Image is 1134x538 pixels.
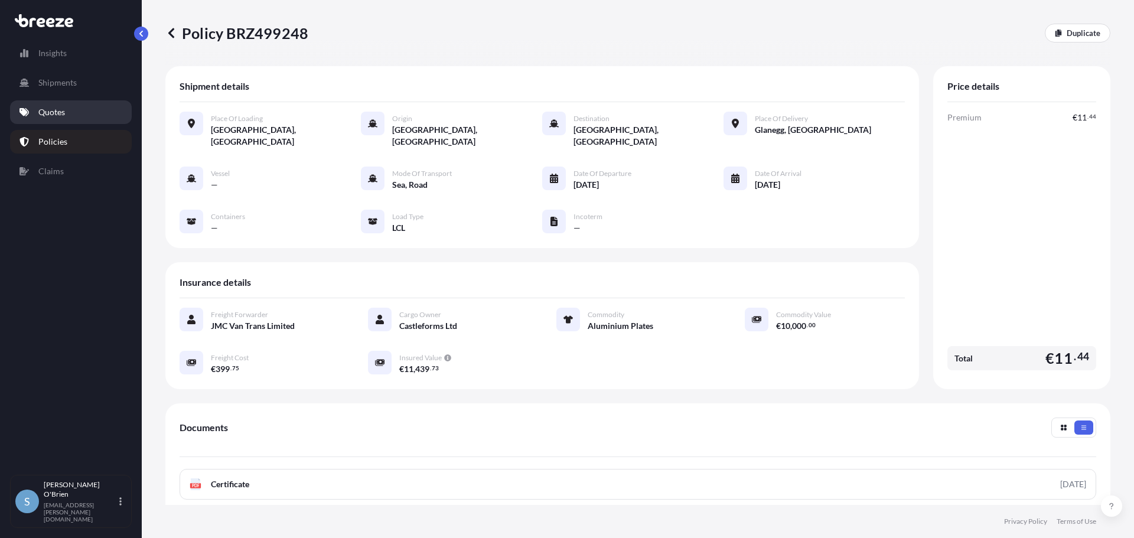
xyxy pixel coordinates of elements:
[573,169,631,178] span: Date of Departure
[211,169,230,178] span: Vessel
[211,310,268,319] span: Freight Forwarder
[792,322,806,330] span: 000
[947,112,982,123] span: Premium
[392,114,412,123] span: Origin
[588,310,624,319] span: Commodity
[180,422,228,433] span: Documents
[44,480,117,499] p: [PERSON_NAME] O'Brien
[392,124,542,148] span: [GEOGRAPHIC_DATA], [GEOGRAPHIC_DATA]
[432,366,439,370] span: 73
[573,212,602,221] span: Incoterm
[1089,115,1096,119] span: 44
[232,366,239,370] span: 75
[230,366,232,370] span: .
[1073,113,1077,122] span: €
[755,124,871,136] span: Glanegg, [GEOGRAPHIC_DATA]
[1045,24,1110,43] a: Duplicate
[211,222,218,234] span: —
[415,365,429,373] span: 439
[404,365,413,373] span: 11
[947,80,999,92] span: Price details
[211,353,249,363] span: Freight Cost
[755,179,780,191] span: [DATE]
[38,47,67,59] p: Insights
[1077,353,1089,360] span: 44
[573,179,599,191] span: [DATE]
[573,124,724,148] span: [GEOGRAPHIC_DATA], [GEOGRAPHIC_DATA]
[1054,351,1072,366] span: 11
[1087,115,1089,119] span: .
[10,71,132,94] a: Shipments
[790,322,792,330] span: ,
[211,124,361,148] span: [GEOGRAPHIC_DATA], [GEOGRAPHIC_DATA]
[1045,351,1054,366] span: €
[38,106,65,118] p: Quotes
[573,222,581,234] span: —
[399,310,441,319] span: Cargo Owner
[211,478,249,490] span: Certificate
[392,222,405,234] span: LCL
[1074,353,1076,360] span: .
[954,353,973,364] span: Total
[807,323,808,327] span: .
[1077,113,1087,122] span: 11
[211,212,245,221] span: Containers
[399,320,457,332] span: Castleforms Ltd
[180,469,1096,500] a: PDFCertificate[DATE]
[413,365,415,373] span: ,
[38,77,77,89] p: Shipments
[38,165,64,177] p: Claims
[216,365,230,373] span: 399
[10,130,132,154] a: Policies
[211,320,295,332] span: JMC Van Trans Limited
[1004,517,1047,526] a: Privacy Policy
[392,169,452,178] span: Mode of Transport
[44,501,117,523] p: [EMAIL_ADDRESS][PERSON_NAME][DOMAIN_NAME]
[781,322,790,330] span: 10
[755,169,801,178] span: Date of Arrival
[10,100,132,124] a: Quotes
[1067,27,1100,39] p: Duplicate
[573,114,610,123] span: Destination
[10,159,132,183] a: Claims
[38,136,67,148] p: Policies
[165,24,308,43] p: Policy BRZ499248
[392,212,423,221] span: Load Type
[392,179,428,191] span: Sea, Road
[776,322,781,330] span: €
[24,495,30,507] span: S
[211,365,216,373] span: €
[180,276,251,288] span: Insurance details
[776,310,831,319] span: Commodity Value
[588,320,653,332] span: Aluminium Plates
[755,114,808,123] span: Place of Delivery
[180,80,249,92] span: Shipment details
[1060,478,1086,490] div: [DATE]
[399,353,442,363] span: Insured Value
[211,114,263,123] span: Place of Loading
[1057,517,1096,526] a: Terms of Use
[211,179,218,191] span: —
[809,323,816,327] span: 00
[399,365,404,373] span: €
[192,484,200,488] text: PDF
[430,366,431,370] span: .
[10,41,132,65] a: Insights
